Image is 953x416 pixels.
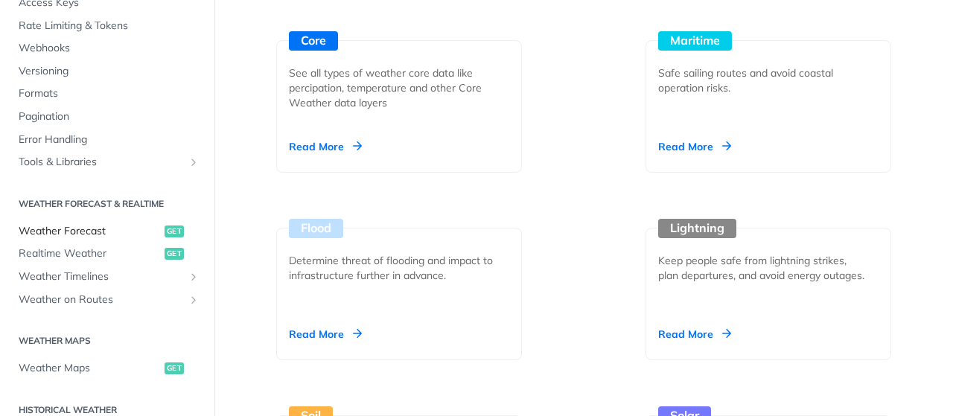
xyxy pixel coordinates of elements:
div: Determine threat of flooding and impact to infrastructure further in advance. [289,253,497,283]
span: Weather on Routes [19,292,184,307]
div: Core [289,31,338,51]
span: get [165,248,184,260]
button: Show subpages for Weather Timelines [188,271,200,283]
div: Read More [658,327,731,342]
div: See all types of weather core data like percipation, temperature and other Core Weather data layers [289,65,497,110]
span: Weather Maps [19,361,161,376]
span: Weather Timelines [19,269,184,284]
a: Weather Mapsget [11,357,203,380]
span: Realtime Weather [19,246,161,261]
span: Tools & Libraries [19,155,184,170]
span: Error Handling [19,132,200,147]
span: Rate Limiting & Tokens [19,19,200,33]
button: Show subpages for Tools & Libraries [188,156,200,168]
a: Versioning [11,60,203,83]
a: Pagination [11,106,203,128]
h2: Weather Maps [11,334,203,348]
span: Webhooks [19,41,200,56]
span: Pagination [19,109,200,124]
div: Read More [289,327,362,342]
a: Rate Limiting & Tokens [11,15,203,37]
a: Error Handling [11,129,203,151]
div: Lightning [658,219,736,238]
a: Weather on RoutesShow subpages for Weather on Routes [11,289,203,311]
span: get [165,225,184,237]
div: Read More [289,139,362,154]
span: get [165,362,184,374]
a: Weather Forecastget [11,220,203,243]
a: Realtime Weatherget [11,243,203,265]
div: Safe sailing routes and avoid coastal operation risks. [658,65,867,95]
a: Weather TimelinesShow subpages for Weather Timelines [11,266,203,288]
a: Flood Determine threat of flooding and impact to infrastructure further in advance. Read More [270,173,528,360]
h2: Weather Forecast & realtime [11,197,203,211]
a: Lightning Keep people safe from lightning strikes, plan departures, and avoid energy outages. Rea... [640,173,897,360]
a: Formats [11,83,203,105]
div: Flood [289,219,343,238]
a: Webhooks [11,37,203,60]
a: Tools & LibrariesShow subpages for Tools & Libraries [11,151,203,173]
button: Show subpages for Weather on Routes [188,294,200,306]
div: Keep people safe from lightning strikes, plan departures, and avoid energy outages. [658,253,867,283]
div: Read More [658,139,731,154]
div: Maritime [658,31,732,51]
span: Formats [19,86,200,101]
span: Versioning [19,64,200,79]
span: Weather Forecast [19,224,161,239]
